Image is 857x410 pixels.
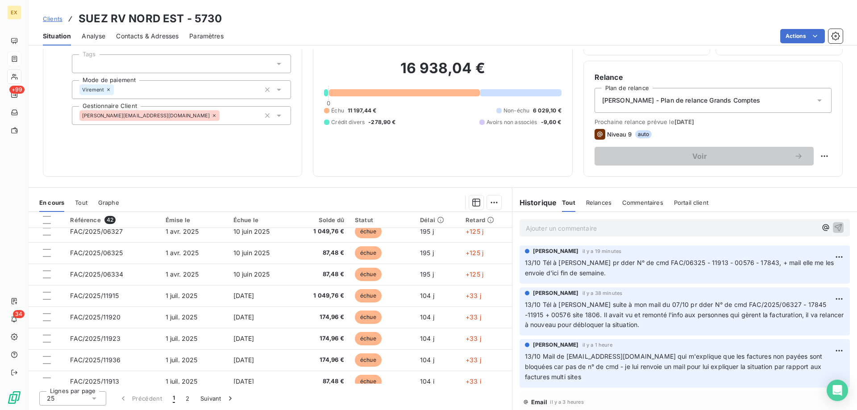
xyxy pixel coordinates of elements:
[355,246,382,260] span: échue
[166,216,223,224] div: Émise le
[70,356,121,364] span: FAC/2025/11936
[466,377,481,385] span: +33 j
[300,270,344,279] span: 87,48 €
[595,72,832,83] h6: Relance
[166,356,198,364] span: 1 juil. 2025
[195,389,240,408] button: Suivant
[116,32,179,41] span: Contacts & Adresses
[466,335,481,342] span: +33 j
[300,377,344,386] span: 87,48 €
[233,249,270,257] span: 10 juin 2025
[331,107,344,115] span: Échu
[70,292,119,299] span: FAC/2025/11915
[525,352,824,381] span: 13/10 Mail de [EMAIL_ADDRESS][DOMAIN_NAME] qui m'explique que les factures non payées sont bloqué...
[420,216,455,224] div: Délai
[355,353,382,367] span: échue
[466,249,483,257] span: +125 j
[233,292,254,299] span: [DATE]
[622,199,663,206] span: Commentaires
[674,199,708,206] span: Portail client
[420,228,434,235] span: 195 j
[512,197,557,208] h6: Historique
[220,112,227,120] input: Ajouter une valeur
[166,270,199,278] span: 1 avr. 2025
[70,228,123,235] span: FAC/2025/06327
[420,356,434,364] span: 104 j
[13,310,25,318] span: 34
[607,131,632,138] span: Niveau 9
[233,356,254,364] span: [DATE]
[466,270,483,278] span: +125 j
[43,32,71,41] span: Situation
[331,118,365,126] span: Crédit divers
[166,313,198,321] span: 1 juil. 2025
[562,199,575,206] span: Tout
[533,341,579,349] span: [PERSON_NAME]
[348,107,377,115] span: 11 197,44 €
[327,99,330,107] span: 0
[355,375,382,388] span: échue
[582,290,623,296] span: il y a 38 minutes
[300,291,344,300] span: 1 049,76 €
[70,335,121,342] span: FAC/2025/11923
[355,289,382,302] span: échue
[47,394,54,403] span: 25
[82,113,210,118] span: [PERSON_NAME][EMAIL_ADDRESS][DOMAIN_NAME]
[166,249,199,257] span: 1 avr. 2025
[420,249,434,257] span: 195 j
[233,335,254,342] span: [DATE]
[355,216,409,224] div: Statut
[586,199,612,206] span: Relances
[533,289,579,297] span: [PERSON_NAME]
[70,216,154,224] div: Référence
[300,216,344,224] div: Solde dû
[550,399,583,405] span: il y a 3 heures
[582,342,612,348] span: il y a 1 heure
[233,377,254,385] span: [DATE]
[355,225,382,238] span: échue
[166,335,198,342] span: 1 juil. 2025
[300,313,344,322] span: 174,96 €
[300,356,344,364] span: 174,96 €
[300,334,344,343] span: 174,96 €
[233,313,254,321] span: [DATE]
[466,313,481,321] span: +33 j
[173,394,175,403] span: 1
[70,270,123,278] span: FAC/2025/06334
[166,228,199,235] span: 1 avr. 2025
[355,311,382,324] span: échue
[233,270,270,278] span: 10 juin 2025
[79,60,87,68] input: Ajouter une valeur
[466,356,481,364] span: +33 j
[420,270,434,278] span: 195 j
[420,377,434,385] span: 104 j
[525,301,846,329] span: 13/10 Tél à [PERSON_NAME] suite à mon mail du 07/10 pr dder N° de cmd FAC/2025/06327 - 17845 -119...
[595,118,832,125] span: Prochaine relance prévue le
[420,292,434,299] span: 104 j
[43,15,62,22] span: Clients
[7,390,21,405] img: Logo LeanPay
[70,313,121,321] span: FAC/2025/11920
[368,118,395,126] span: -278,90 €
[533,247,579,255] span: [PERSON_NAME]
[780,29,825,43] button: Actions
[827,380,848,401] div: Open Intercom Messenger
[82,32,105,41] span: Analyse
[605,153,794,160] span: Voir
[113,389,167,408] button: Précédent
[180,389,195,408] button: 2
[189,32,224,41] span: Paramètres
[466,228,483,235] span: +125 j
[582,248,622,254] span: il y a 19 minutes
[98,199,119,206] span: Graphe
[674,118,695,125] span: [DATE]
[300,227,344,236] span: 1 049,76 €
[233,228,270,235] span: 10 juin 2025
[533,107,562,115] span: 6 029,10 €
[70,249,123,257] span: FAC/2025/06325
[43,14,62,23] a: Clients
[39,199,64,206] span: En cours
[300,248,344,257] span: 87,48 €
[233,216,289,224] div: Échue le
[75,199,87,206] span: Tout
